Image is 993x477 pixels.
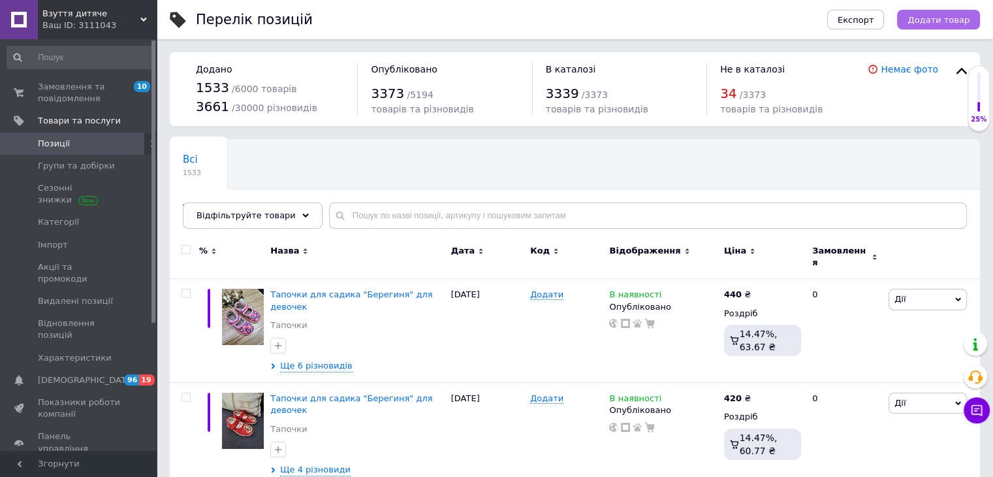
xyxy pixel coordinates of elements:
[881,64,938,74] a: Немає фото
[448,279,527,383] div: [DATE]
[329,203,967,229] input: Пошук по назві позиції, артикулу і пошуковим запитам
[609,245,680,257] span: Відображення
[530,245,550,257] span: Код
[38,374,134,386] span: [DEMOGRAPHIC_DATA]
[38,81,121,105] span: Замовлення та повідомлення
[196,64,232,74] span: Додано
[827,10,885,29] button: Експорт
[196,13,313,27] div: Перелік позицій
[199,245,208,257] span: %
[720,64,785,74] span: Не в каталозі
[838,15,874,25] span: Експорт
[139,374,154,386] span: 19
[270,393,432,415] a: Тапочки для садика "Берегиня" для девочек
[740,90,766,100] span: / 3373
[42,20,157,31] div: Ваш ID: 3111043
[270,320,307,331] a: Тапочки
[609,404,717,416] div: Опубліковано
[197,210,296,220] span: Відфільтруйте товари
[546,86,579,101] span: 3339
[720,86,736,101] span: 34
[270,289,432,311] a: Тапочки для садика "Берегиня" для девочек
[38,239,68,251] span: Імпорт
[812,245,868,269] span: Замовлення
[196,99,229,114] span: 3661
[7,46,154,69] input: Пошук
[222,289,264,345] img: Тапочки для садика "Берегиня" для девочек
[407,90,433,100] span: / 5194
[170,189,346,239] div: Товари з проблемними різновидами
[740,433,778,456] span: 14.47%, 60.77 ₴
[964,397,990,423] button: Чат з покупцем
[451,245,475,257] span: Дата
[582,90,608,100] span: / 3373
[804,279,885,383] div: 0
[724,393,751,404] div: ₴
[724,289,751,301] div: ₴
[232,103,317,113] span: / 30000 різновидів
[270,423,307,435] a: Тапочки
[894,294,906,304] span: Дії
[38,397,121,420] span: Показники роботи компанії
[38,352,112,364] span: Характеристики
[371,86,404,101] span: 3373
[38,431,121,454] span: Панель управління
[183,154,198,165] span: Всі
[609,289,661,303] span: В наявності
[42,8,140,20] span: Взуття дитяче
[907,15,969,25] span: Додати товар
[38,318,121,341] span: Відновлення позицій
[183,203,320,215] span: Товари з проблемними р...
[280,464,351,476] span: Ще 4 різновиди
[724,393,742,403] b: 420
[968,115,989,124] div: 25%
[183,168,201,178] span: 1533
[38,160,115,172] span: Групи та добірки
[897,10,980,29] button: Додати товар
[38,216,79,228] span: Категорії
[38,138,70,150] span: Позиції
[724,411,801,423] div: Роздріб
[609,301,717,313] div: Опубліковано
[546,64,596,74] span: В каталозі
[894,398,906,408] span: Дії
[280,360,352,372] span: Ще 6 різновидів
[134,81,150,92] span: 10
[530,393,563,404] span: Додати
[270,245,299,257] span: Назва
[609,393,661,407] span: В наявності
[222,393,264,449] img: Тапочки для садика "Берегиня" для девочек
[38,182,121,206] span: Сезонні знижки
[38,261,121,285] span: Акції та промокоди
[124,374,139,386] span: 96
[38,295,113,307] span: Видалені позиції
[740,329,778,352] span: 14.47%, 63.67 ₴
[38,115,121,127] span: Товари та послуги
[196,80,229,95] span: 1533
[720,104,823,114] span: товарів та різновидів
[724,308,801,320] div: Роздріб
[232,84,296,94] span: / 6000 товарів
[724,245,746,257] span: Ціна
[724,289,742,299] b: 440
[371,104,473,114] span: товарів та різновидів
[371,64,437,74] span: Опубліковано
[546,104,648,114] span: товарів та різновидів
[530,289,563,300] span: Додати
